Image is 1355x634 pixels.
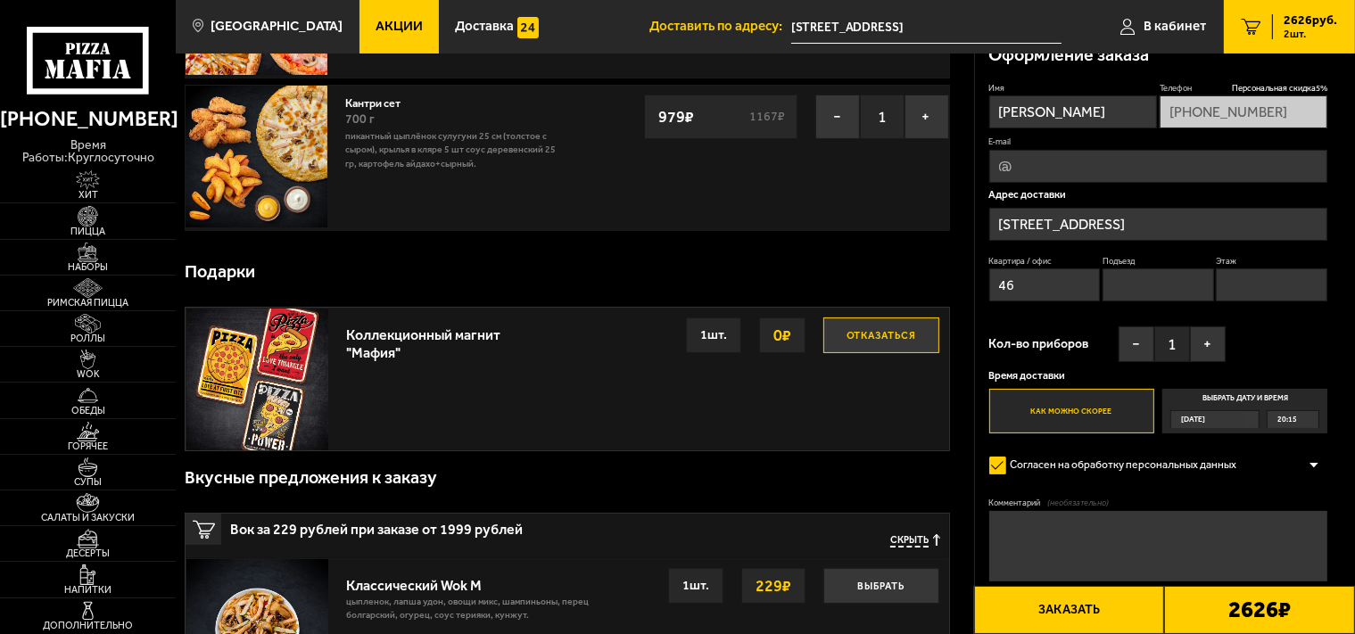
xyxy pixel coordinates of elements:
button: + [905,95,949,139]
span: 2 шт. [1284,29,1337,39]
span: Персональная скидка 5 % [1232,82,1327,94]
div: 1 шт. [668,568,723,604]
label: E-mail [989,136,1328,147]
p: Адрес доставки [989,190,1328,201]
b: 2626 ₽ [1228,598,1291,621]
div: 1 шт. [686,317,741,353]
span: [DATE] [1181,411,1205,427]
label: Квартира / офис [989,255,1101,267]
button: + [1190,326,1226,362]
div: Коллекционный магнит "Мафия" [346,317,502,360]
a: Кантри сет [345,92,415,110]
h3: Подарки [185,263,255,281]
strong: 229 ₽ [751,569,796,603]
button: − [1119,326,1154,362]
img: 15daf4d41897b9f0e9f617042186c801.svg [517,17,539,38]
label: Выбрать дату и время [1162,389,1327,434]
button: Заказать [974,586,1165,634]
span: Скрыть [890,534,929,548]
label: Этаж [1216,255,1327,267]
input: Ваш адрес доставки [791,11,1062,44]
input: @ [989,150,1328,183]
p: цыпленок, лапша удон, овощи микс, шампиньоны, перец болгарский, огурец, соус терияки, кунжут. [346,595,594,632]
strong: 979 ₽ [654,100,698,134]
span: Кол-во приборов [989,338,1089,350]
label: Комментарий [989,497,1328,508]
span: Акции [376,20,423,33]
span: Доставить по адресу: [649,20,791,33]
span: 20:15 [1277,411,1297,427]
input: Имя [989,95,1157,128]
div: Классический Wok M [346,568,594,594]
h3: Вкусные предложения к заказу [185,469,437,487]
label: Имя [989,82,1157,94]
span: (необязательно) [1047,497,1109,508]
span: Вок за 229 рублей при заказе от 1999 рублей [230,514,688,537]
a: Коллекционный магнит "Мафия"Отказаться0₽1шт. [186,308,948,449]
button: Отказаться [823,317,939,353]
p: Пикантный цыплёнок сулугуни 25 см (толстое с сыром), крылья в кляре 5 шт соус деревенский 25 гр, ... [345,129,558,171]
button: Скрыть [890,534,940,548]
h3: Оформление заказа [989,46,1150,64]
strong: 0 ₽ [769,318,796,352]
button: Выбрать [823,568,939,604]
span: Доставка [455,20,514,33]
label: Подъезд [1103,255,1214,267]
label: Как можно скорее [989,389,1154,434]
s: 1167 ₽ [748,111,788,123]
label: Телефон [1160,82,1327,94]
button: − [815,95,860,139]
input: +7 ( [1160,95,1327,128]
span: Санкт-Петербург, Дальневосточный проспект, 25к1, подъезд 1 [791,11,1062,44]
span: 700 г [345,111,375,127]
span: 2626 руб. [1284,14,1337,27]
span: 1 [1154,326,1190,362]
label: Согласен на обработку персональных данных [989,451,1252,480]
span: 1 [860,95,905,139]
span: [GEOGRAPHIC_DATA] [211,20,343,33]
p: Время доставки [989,371,1328,382]
span: В кабинет [1144,20,1206,33]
